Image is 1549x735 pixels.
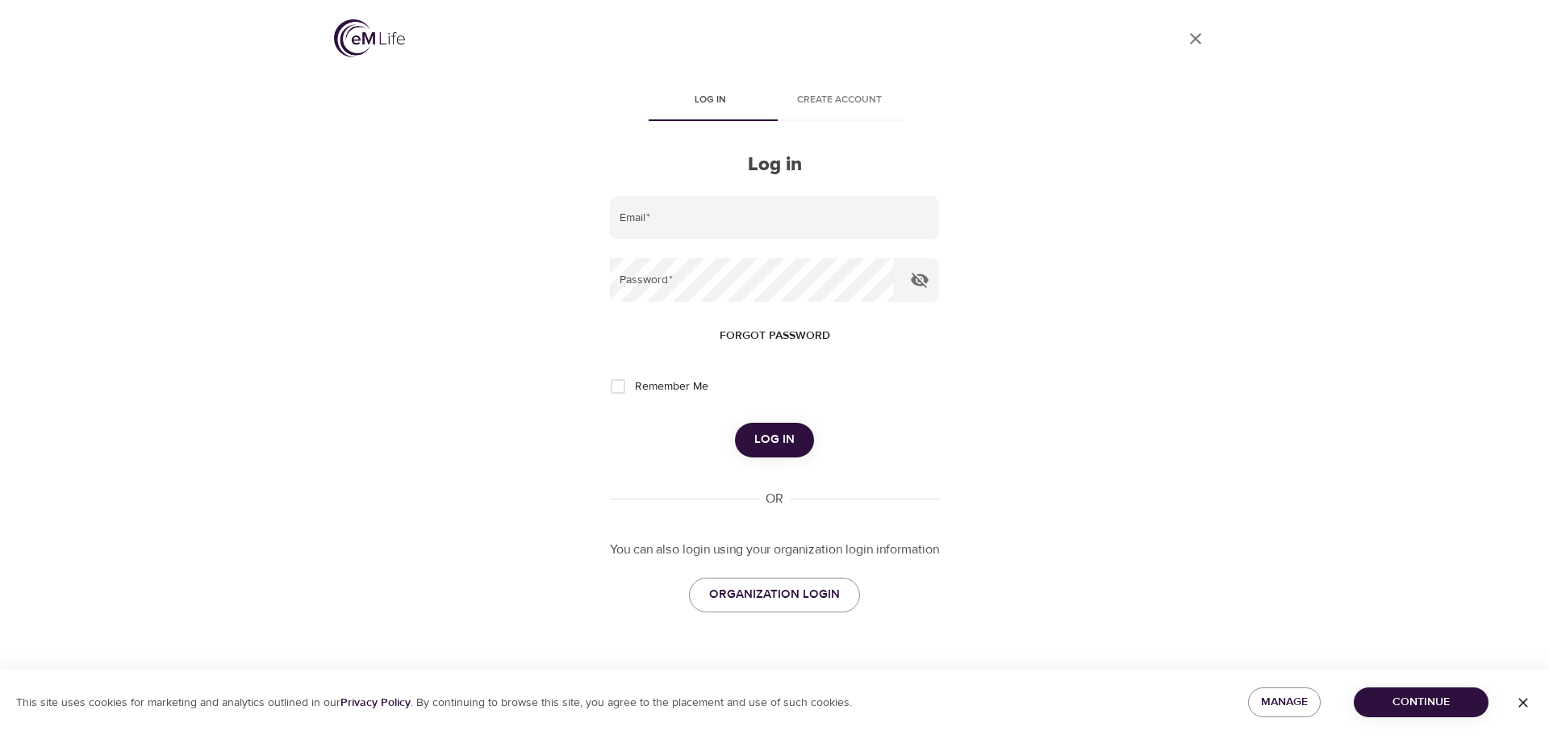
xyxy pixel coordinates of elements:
[334,19,405,57] img: logo
[1248,687,1321,717] button: Manage
[610,153,939,177] h2: Log in
[610,82,939,121] div: disabled tabs example
[655,92,765,109] span: Log in
[759,490,790,508] div: OR
[720,326,830,346] span: Forgot password
[340,695,411,710] a: Privacy Policy
[1367,692,1476,712] span: Continue
[713,321,837,351] button: Forgot password
[709,584,840,605] span: ORGANIZATION LOGIN
[754,429,795,450] span: Log in
[635,378,708,395] span: Remember Me
[610,541,939,559] p: You can also login using your organization login information
[735,423,814,457] button: Log in
[689,578,860,612] a: ORGANIZATION LOGIN
[784,92,894,109] span: Create account
[1176,19,1215,58] a: close
[1354,687,1488,717] button: Continue
[1261,692,1308,712] span: Manage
